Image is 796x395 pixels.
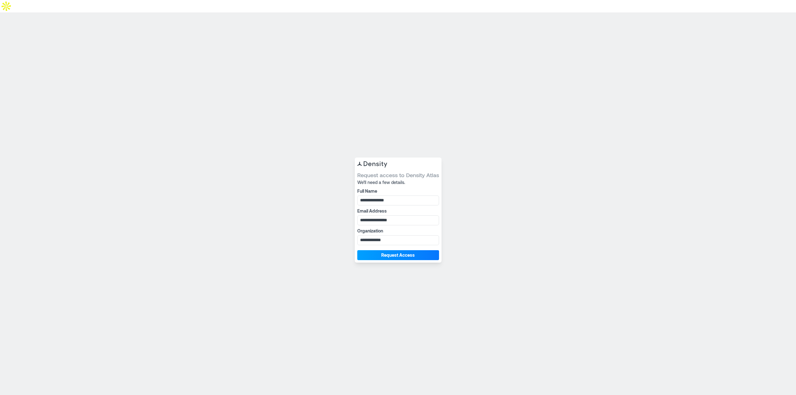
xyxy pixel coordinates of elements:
span: Request Access [381,252,415,258]
span: Request access to Density Atlas [357,171,439,179]
span: We’ll need a few details. [357,179,439,186]
label: Email Address [357,208,438,214]
button: Request Access [357,250,439,260]
label: Full Name [357,188,438,194]
label: Organization [357,228,438,234]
